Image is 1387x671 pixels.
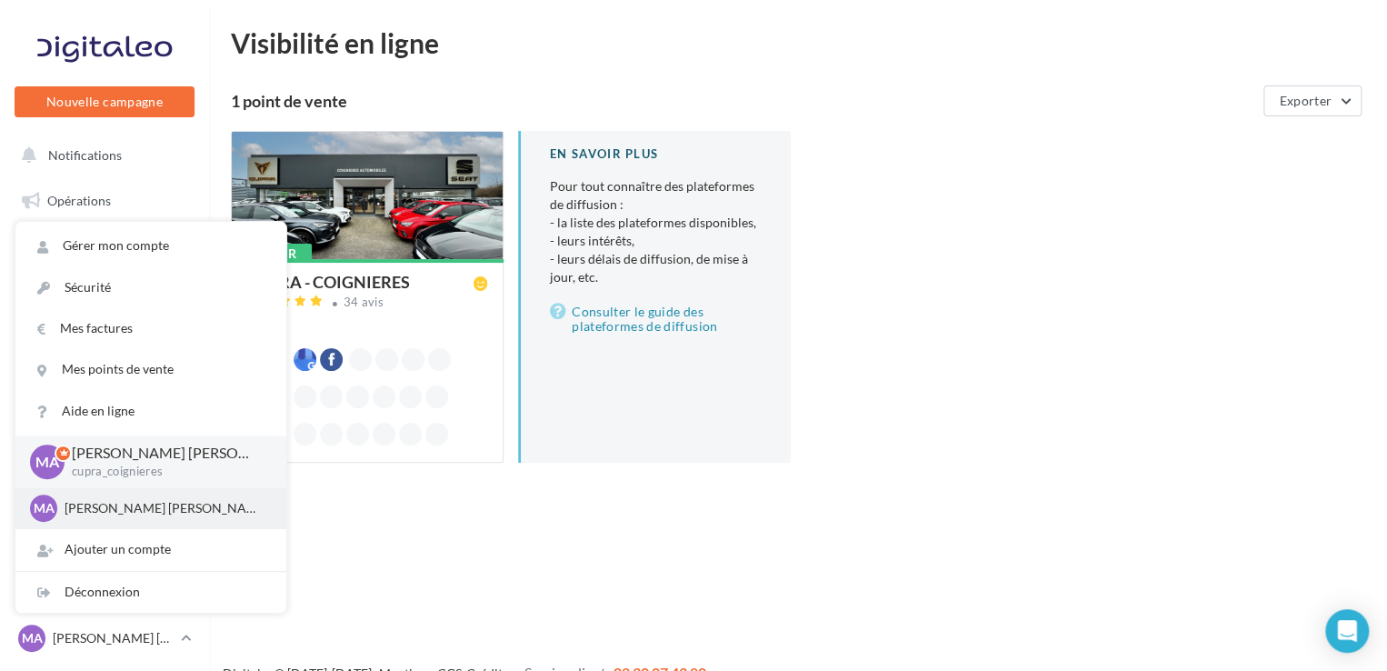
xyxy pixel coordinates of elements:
div: CUPRA - COIGNIERES [246,274,410,290]
a: Médiathèque [11,409,198,447]
div: Open Intercom Messenger [1325,609,1369,653]
span: Opérations [47,193,111,208]
a: MA [PERSON_NAME] [PERSON_NAME] [15,621,195,656]
p: [PERSON_NAME] [PERSON_NAME] [53,629,174,647]
a: Visibilité en ligne [11,274,198,312]
li: - leurs délais de diffusion, de mise à jour, etc. [550,250,762,286]
button: Nouvelle campagne [15,86,195,117]
div: Ajouter un compte [15,529,286,570]
div: 34 avis [344,296,384,308]
li: - la liste des plateformes disponibles, [550,214,762,232]
p: [PERSON_NAME] [PERSON_NAME] [72,443,257,464]
a: Mes points de vente [15,349,286,390]
span: Notifications [48,147,122,163]
div: Visibilité en ligne [231,29,1365,56]
a: Consulter le guide des plateformes de diffusion [550,301,762,337]
a: Campagnes [11,319,198,357]
a: Boîte de réception [11,226,198,265]
button: Exporter [1263,85,1362,116]
a: Campagnes DataOnDemand [11,560,198,614]
p: Pour tout connaître des plateformes de diffusion : [550,177,762,286]
a: 34 avis [246,293,488,315]
a: Sécurité [15,267,286,308]
a: Mes factures [15,308,286,349]
a: Gérer mon compte [15,225,286,266]
li: - leurs intérêts, [550,232,762,250]
div: Déconnexion [15,572,286,613]
span: Exporter [1279,93,1332,108]
span: MA [35,451,59,472]
a: Contacts [11,364,198,402]
p: cupra_coignieres [72,464,257,480]
span: MA [34,499,55,517]
div: En savoir plus [550,145,762,163]
a: Aide en ligne [15,391,286,432]
span: MA [22,629,43,647]
a: Calendrier [11,455,198,493]
a: PLV et print personnalisable [11,499,198,553]
p: [PERSON_NAME] [PERSON_NAME] [65,499,264,517]
div: 1 point de vente [231,93,1256,109]
button: Notifications [11,136,191,175]
a: Opérations [11,182,198,220]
